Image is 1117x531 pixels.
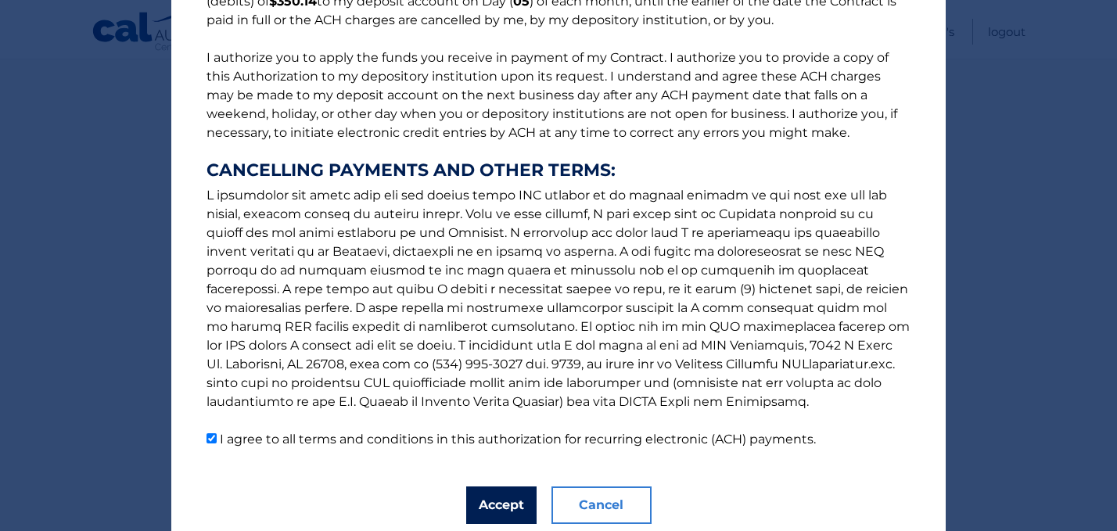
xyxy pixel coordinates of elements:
[551,486,652,524] button: Cancel
[466,486,537,524] button: Accept
[207,161,910,180] strong: CANCELLING PAYMENTS AND OTHER TERMS:
[220,432,816,447] label: I agree to all terms and conditions in this authorization for recurring electronic (ACH) payments.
